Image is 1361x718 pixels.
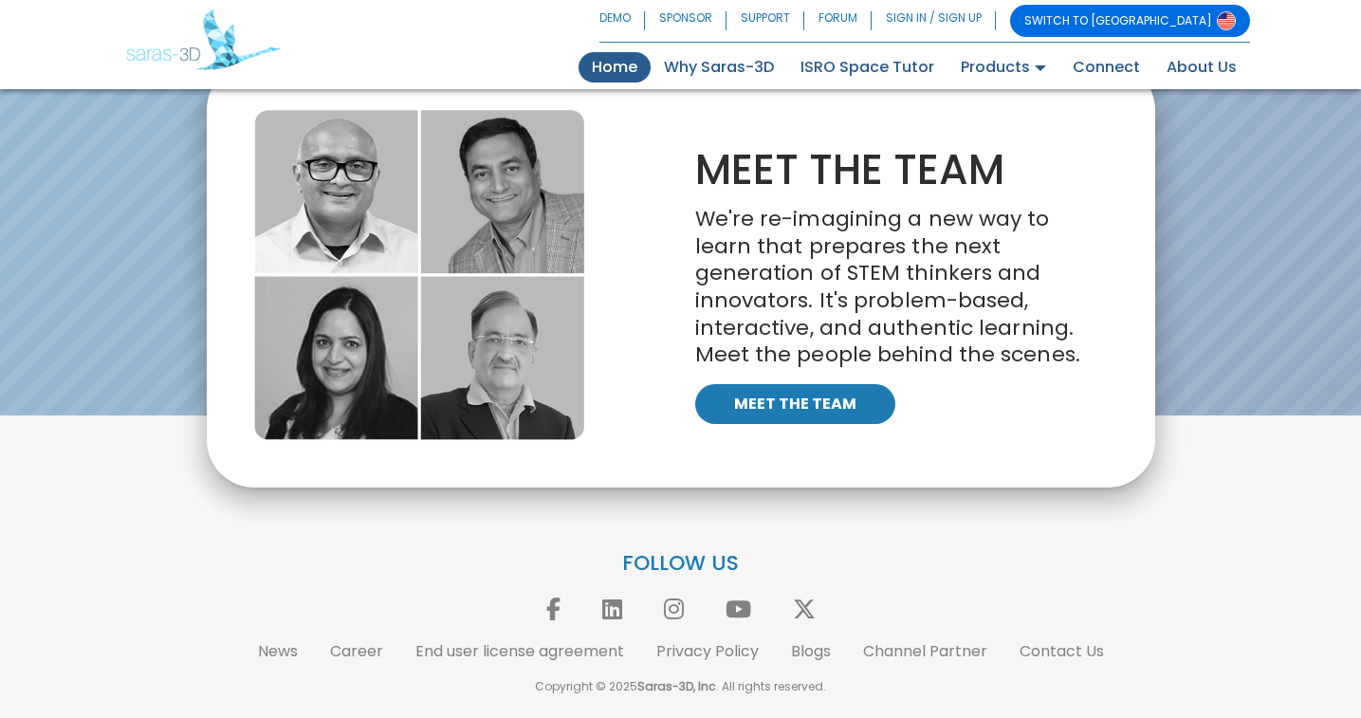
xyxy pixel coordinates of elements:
[695,204,1080,369] span: We're re-imagining a new way to learn that prepares the next generation of STEM thinkers and inno...
[637,678,716,694] b: Saras-3D, Inc
[258,640,298,662] a: News
[1010,5,1250,37] a: SWITCH TO [GEOGRAPHIC_DATA]
[579,52,651,83] a: Home
[804,5,872,37] a: FORUM
[791,640,831,662] a: Blogs
[645,5,726,37] a: SPONSOR
[726,5,804,37] a: SUPPORT
[126,550,1236,578] p: FOLLOW US
[863,640,987,662] a: Channel Partner
[1020,640,1104,662] a: Contact Us
[254,110,584,440] img: meet the team
[126,9,281,70] img: Saras 3D
[872,5,996,37] a: SIGN IN / SIGN UP
[1059,52,1153,83] a: Connect
[599,5,645,37] a: DEMO
[1153,52,1250,83] a: About Us
[947,52,1059,83] a: Products
[695,149,1004,191] p: MEET THE TEAM
[651,52,787,83] a: Why Saras-3D
[787,52,947,83] a: ISRO Space Tutor
[656,640,759,662] a: Privacy Policy
[1217,11,1236,30] img: Switch to USA
[126,678,1236,695] p: Copyright © 2025 . All rights reserved.
[695,384,895,424] a: MEET THE TEAM
[330,640,383,662] a: Career
[415,640,624,662] a: End user license agreement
